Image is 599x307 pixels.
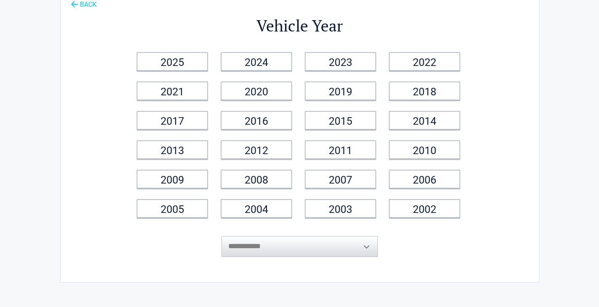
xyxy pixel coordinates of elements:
a: 2006 [389,170,460,189]
a: 2024 [221,52,292,71]
a: 2015 [305,111,376,130]
h2: Vehicle Year [132,15,468,37]
a: 2007 [305,170,376,189]
a: 2004 [221,199,292,218]
a: 2019 [305,81,376,100]
a: 2020 [221,81,292,100]
a: 2021 [137,81,208,100]
a: 2002 [389,199,460,218]
a: 2010 [389,140,460,159]
a: 2022 [389,52,460,71]
a: 2011 [305,140,376,159]
a: 2013 [137,140,208,159]
a: 2023 [305,52,376,71]
a: 2014 [389,111,460,130]
a: 2003 [305,199,376,218]
a: 2012 [221,140,292,159]
a: 2018 [389,81,460,100]
a: 2009 [137,170,208,189]
a: 2008 [221,170,292,189]
a: 2005 [137,199,208,218]
a: 2017 [137,111,208,130]
a: 2016 [221,111,292,130]
a: 2025 [137,52,208,71]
